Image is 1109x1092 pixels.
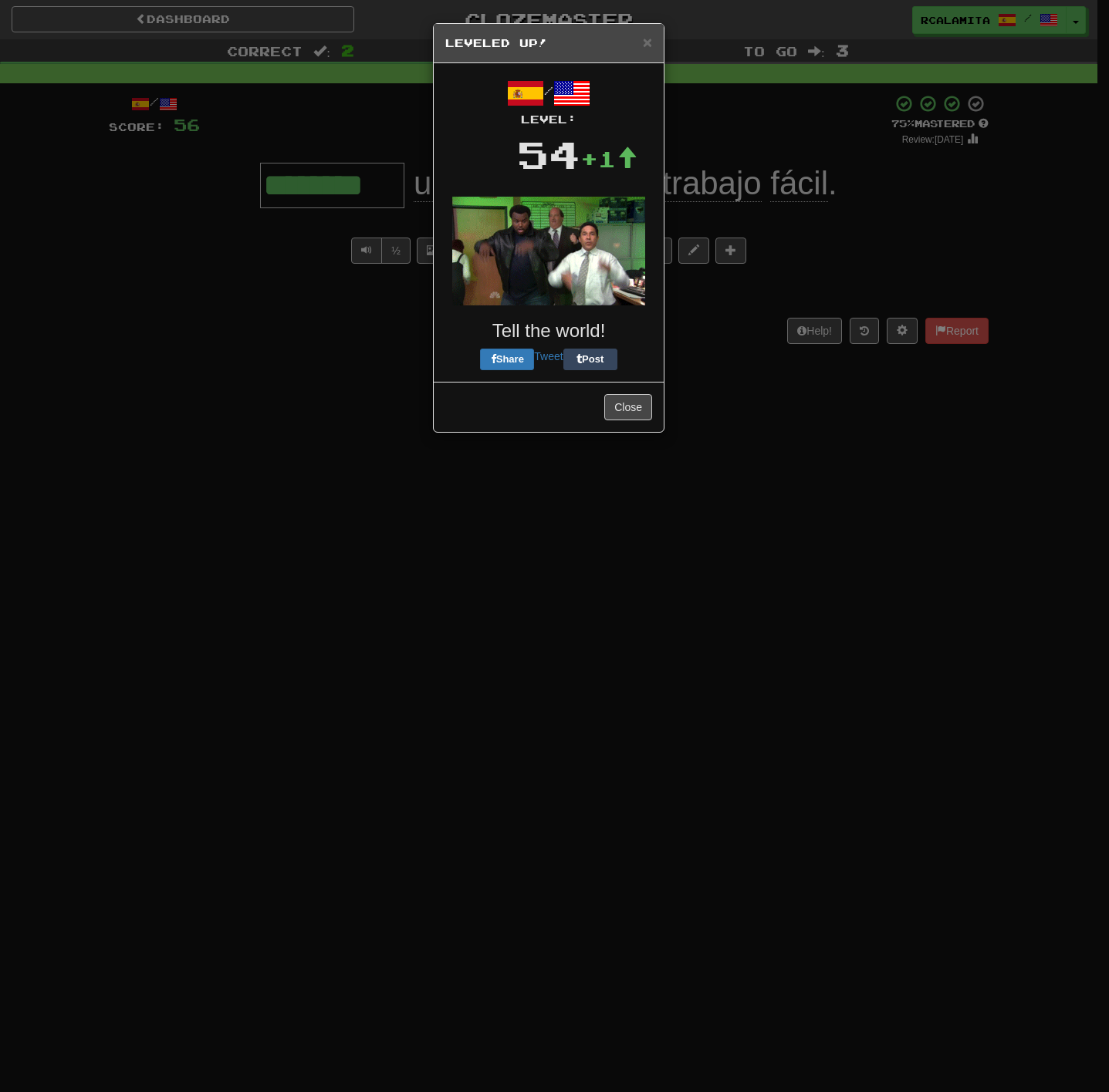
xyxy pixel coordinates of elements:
[480,349,534,370] button: Share
[580,143,637,174] div: +1
[643,34,652,50] button: Close
[517,127,580,181] div: 54
[445,112,652,127] div: Level:
[563,349,617,370] button: Post
[643,33,652,51] span: ×
[452,197,645,305] img: office-a80e9430007fca076a14268f5cfaac02a5711bd98b344892871d2edf63981756.gif
[534,350,563,362] a: Tweet
[445,321,652,341] h3: Tell the world!
[445,35,652,51] h5: Leveled Up!
[604,394,652,420] button: Close
[445,75,652,127] div: /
